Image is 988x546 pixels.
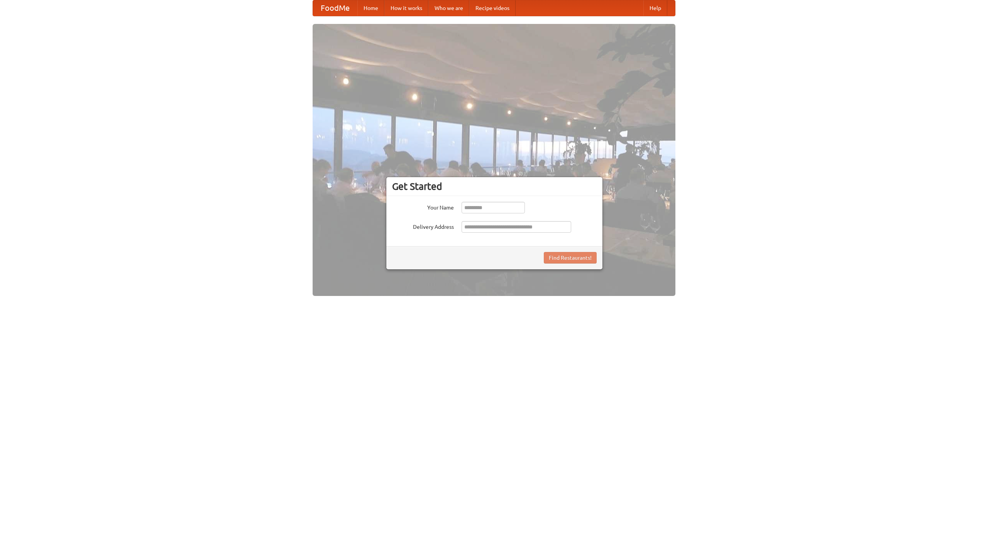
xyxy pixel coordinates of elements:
label: Delivery Address [392,221,454,231]
a: Home [357,0,384,16]
a: How it works [384,0,428,16]
button: Find Restaurants! [544,252,597,264]
a: Who we are [428,0,469,16]
a: Recipe videos [469,0,516,16]
label: Your Name [392,202,454,211]
h3: Get Started [392,181,597,192]
a: FoodMe [313,0,357,16]
a: Help [643,0,667,16]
